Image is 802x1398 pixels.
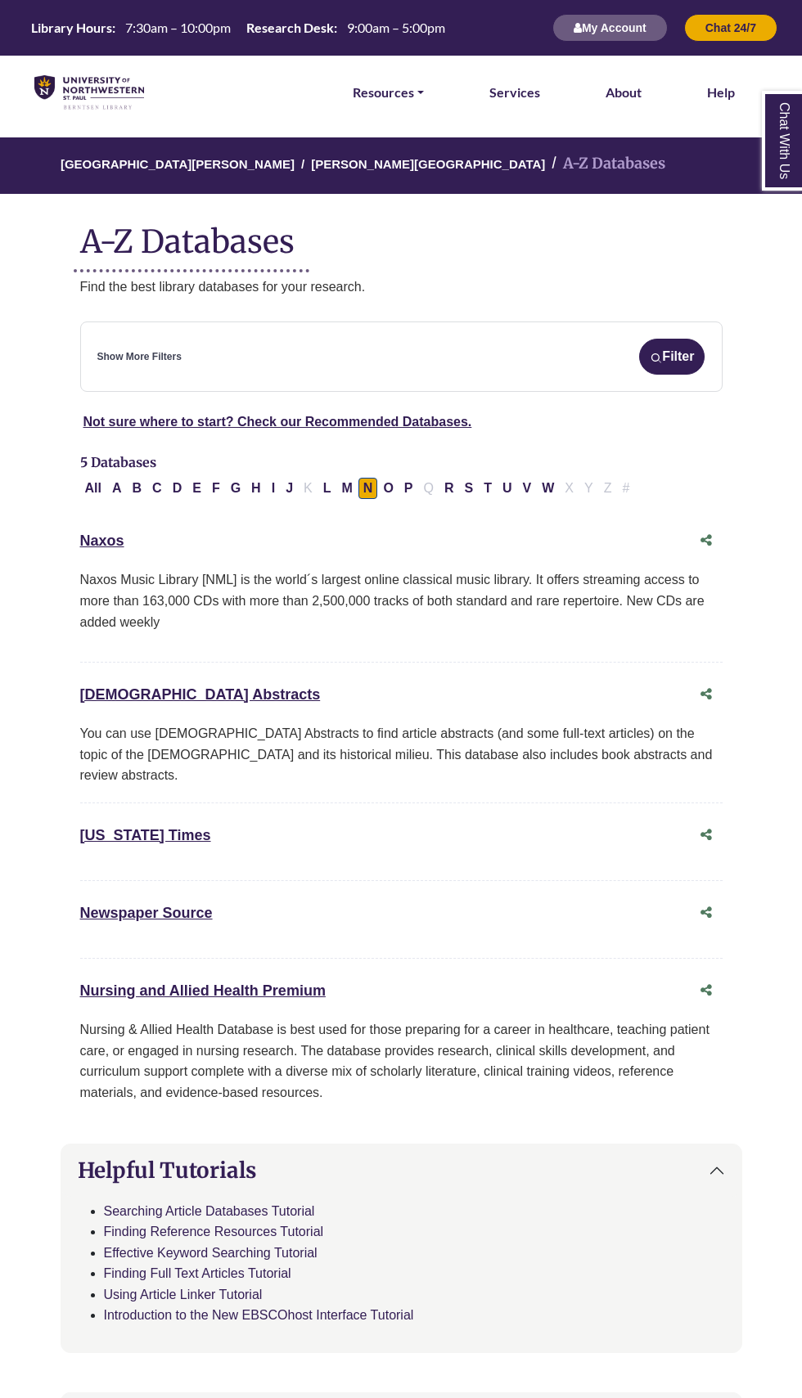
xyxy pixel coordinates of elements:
[318,478,336,499] button: Filter Results L
[25,19,116,36] th: Library Hours:
[104,1266,291,1280] a: Finding Full Text Articles Tutorial
[104,1246,318,1260] a: Effective Keyword Searching Tutorial
[347,20,445,35] span: 9:00am – 5:00pm
[104,1204,315,1218] a: Searching Article Databases Tutorial
[147,478,167,499] button: Filter Results C
[267,478,280,499] button: Filter Results I
[684,14,777,42] button: Chat 24/7
[80,723,723,786] div: You can use [DEMOGRAPHIC_DATA] Abstracts to find article abstracts (and some full-text articles) ...
[684,20,777,34] a: Chat 24/7
[281,478,298,499] button: Filter Results J
[168,478,187,499] button: Filter Results D
[25,19,452,34] table: Hours Today
[639,339,705,375] button: Filter
[104,1225,324,1238] a: Finding Reference Resources Tutorial
[61,1144,741,1196] button: Helpful Tutorials
[537,478,559,499] button: Filter Results W
[707,82,735,103] a: Help
[489,82,540,103] a: Services
[545,152,665,176] li: A-Z Databases
[80,905,213,921] a: Newspaper Source
[690,820,723,851] button: Share this database
[460,478,479,499] button: Filter Results S
[80,481,637,495] div: Alpha-list to filter by first letter of database name
[518,478,537,499] button: Filter Results V
[690,975,723,1006] button: Share this database
[246,478,266,499] button: Filter Results H
[690,525,723,556] button: Share this database
[498,478,517,499] button: Filter Results U
[479,478,497,499] button: Filter Results T
[104,1288,263,1301] a: Using Article Linker Tutorial
[80,1019,723,1103] div: Nursing & Allied Health Database is best used for those preparing for a career in healthcare, tea...
[80,210,723,260] h1: A-Z Databases
[80,533,124,549] a: Naxos
[80,478,106,499] button: All
[690,679,723,710] button: Share this database
[226,478,246,499] button: Filter Results G
[690,897,723,928] button: Share this database
[107,478,127,499] button: Filter Results A
[80,454,156,470] span: 5 Databases
[80,686,321,703] a: [DEMOGRAPHIC_DATA] Abstracts
[80,569,723,632] p: Naxos Music Library [NML] is the world´s largest online classical music library. It offers stream...
[207,478,225,499] button: Filter Results F
[336,478,357,499] button: Filter Results M
[240,19,338,36] th: Research Desk:
[34,75,144,110] img: library_home
[606,82,642,103] a: About
[80,276,723,298] p: Find the best library databases for your research.
[399,478,418,499] button: Filter Results P
[104,1308,414,1322] a: Introduction to the New EBSCOhost Interface Tutorial
[353,82,424,103] a: Resources
[61,155,295,171] a: [GEOGRAPHIC_DATA][PERSON_NAME]
[358,478,378,499] button: Filter Results N
[552,14,668,42] button: My Account
[25,19,452,38] a: Hours Today
[128,478,147,499] button: Filter Results B
[311,155,545,171] a: [PERSON_NAME][GEOGRAPHIC_DATA]
[187,478,206,499] button: Filter Results E
[439,478,459,499] button: Filter Results R
[552,20,668,34] a: My Account
[80,137,723,194] nav: breadcrumb
[80,982,326,999] a: Nursing and Allied Health Premium
[97,349,182,365] a: Show More Filters
[378,478,398,499] button: Filter Results O
[80,827,211,843] a: [US_STATE] Times
[83,415,472,429] a: Not sure where to start? Check our Recommended Databases.
[125,20,231,35] span: 7:30am – 10:00pm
